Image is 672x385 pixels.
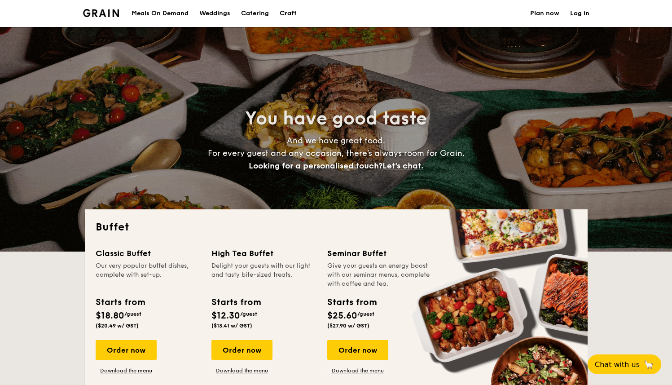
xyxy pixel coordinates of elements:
[327,340,388,360] div: Order now
[96,261,201,288] div: Our very popular buffet dishes, complete with set-up.
[211,310,240,321] span: $12.30
[96,220,577,235] h2: Buffet
[327,296,376,309] div: Starts from
[643,359,654,370] span: 🦙
[240,311,257,317] span: /guest
[357,311,374,317] span: /guest
[83,9,119,17] img: Grain
[211,247,316,260] div: High Tea Buffet
[83,9,119,17] a: Logotype
[211,261,316,288] div: Delight your guests with our light and tasty bite-sized treats.
[96,367,157,374] a: Download the menu
[96,296,145,309] div: Starts from
[96,310,124,321] span: $18.80
[96,247,201,260] div: Classic Buffet
[211,323,252,329] span: ($13.41 w/ GST)
[124,311,141,317] span: /guest
[96,340,157,360] div: Order now
[595,360,640,369] span: Chat with us
[327,247,432,260] div: Seminar Buffet
[211,340,272,360] div: Order now
[588,354,661,374] button: Chat with us🦙
[327,261,432,288] div: Give your guests an energy boost with our seminar menus, complete with coffee and tea.
[382,161,423,171] span: Let's chat.
[327,367,388,374] a: Download the menu
[211,367,272,374] a: Download the menu
[327,323,369,329] span: ($27.90 w/ GST)
[211,296,260,309] div: Starts from
[96,323,139,329] span: ($20.49 w/ GST)
[327,310,357,321] span: $25.60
